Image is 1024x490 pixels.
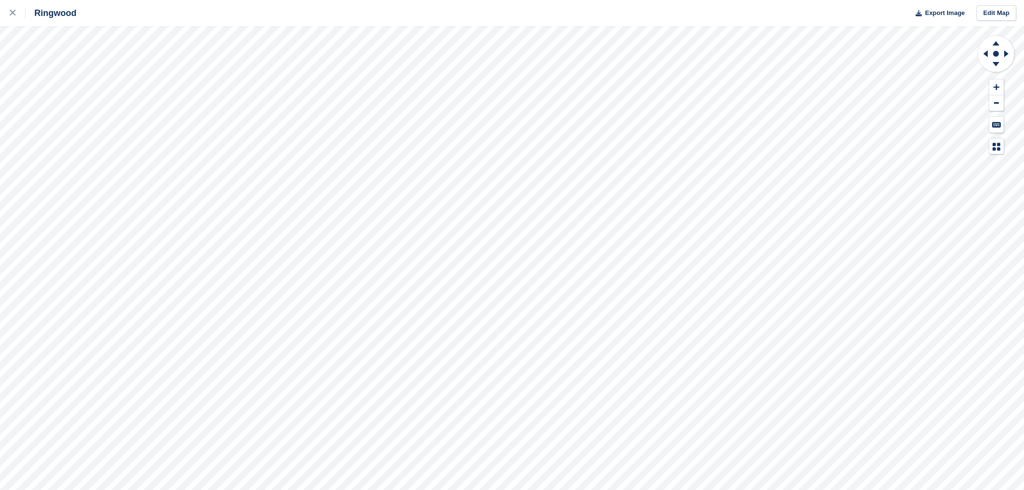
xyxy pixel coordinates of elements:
button: Zoom Out [989,95,1004,111]
a: Edit Map [977,5,1016,21]
button: Zoom In [989,79,1004,95]
div: Ringwood [26,7,76,19]
button: Keyboard Shortcuts [989,117,1004,133]
span: Export Image [925,8,964,18]
button: Map Legend [989,138,1004,154]
button: Export Image [910,5,965,21]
